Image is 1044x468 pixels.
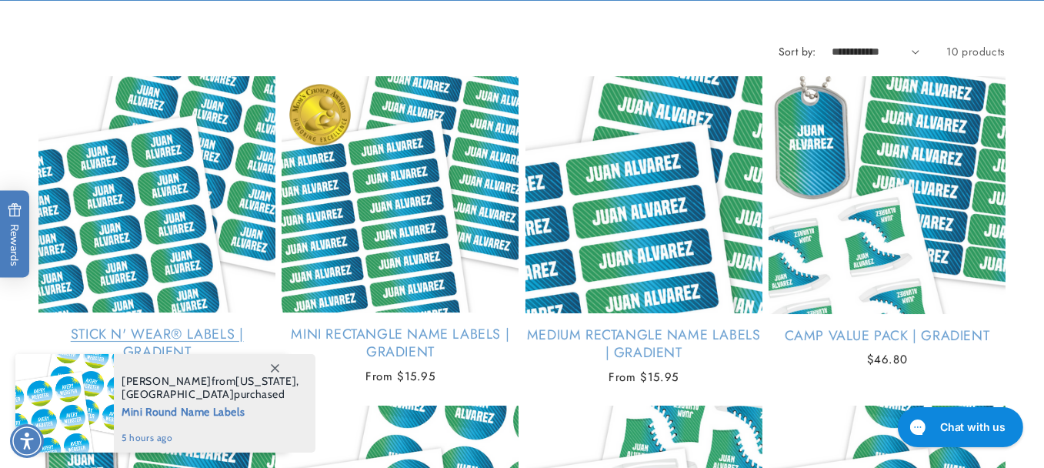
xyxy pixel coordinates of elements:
span: Rewards [8,203,22,267]
a: Medium Rectangle Name Labels | Gradient [525,326,762,363]
div: Accessibility Menu [10,424,44,458]
iframe: Gorgias live chat messenger [890,402,1029,453]
span: 10 products [946,44,1006,59]
a: Camp Value Pack | Gradient [769,327,1006,345]
a: Stick N' Wear® Labels | Gradient [38,326,275,362]
iframe: Sign Up via Text for Offers [12,345,195,391]
span: [US_STATE] [235,374,296,388]
a: Mini Rectangle Name Labels | Gradient [282,326,519,362]
span: from , purchased [122,375,299,401]
label: Sort by: [779,44,816,59]
span: Mini Round Name Labels [122,401,299,420]
span: [GEOGRAPHIC_DATA] [122,387,234,401]
span: 5 hours ago [122,431,299,445]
